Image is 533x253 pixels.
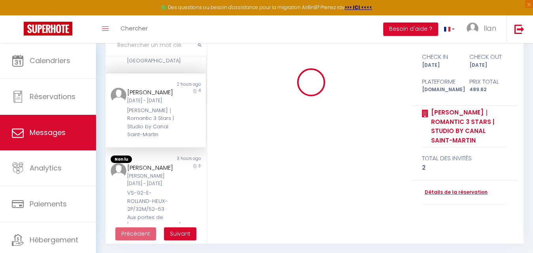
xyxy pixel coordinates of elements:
[30,56,70,66] span: Calendriers
[383,22,438,36] button: Besoin d'aide ?
[417,62,464,69] div: [DATE]
[127,163,175,172] div: [PERSON_NAME]
[121,24,148,32] span: Chercher
[428,108,506,145] a: [PERSON_NAME]｜Romantic 3 Stars | Studio by Canal Saint-Martin
[127,97,175,105] div: [DATE] - [DATE]
[484,23,496,33] span: Ilan
[464,77,511,86] div: Prix total
[30,163,62,173] span: Analytics
[464,62,511,69] div: [DATE]
[417,86,464,94] div: [DOMAIN_NAME]
[30,199,67,209] span: Paiements
[514,24,524,34] img: logout
[156,156,206,163] div: 3 hours ago
[417,77,464,86] div: Plateforme
[467,22,478,34] img: ...
[105,34,207,56] input: Rechercher un mot clé
[121,230,150,238] span: Précédent
[156,81,206,88] div: 2 hours ago
[24,22,72,36] img: Super Booking
[111,88,126,103] img: ...
[115,15,154,43] a: Chercher
[30,127,66,137] span: Messages
[464,86,511,94] div: 489.62
[170,230,190,238] span: Suivant
[127,189,175,246] div: VS-92-E-ROLLAND-HEUX-2P/32M/52-63 · Aux portes de [GEOGRAPHIC_DATA] - Métro à 100m - 2P
[164,227,196,241] button: Next
[127,172,175,187] div: [PERSON_NAME][DATE] - [DATE]
[115,227,156,241] button: Previous
[345,4,372,11] a: >>> ICI <<<<
[198,163,201,169] span: 3
[30,235,78,245] span: Hébergement
[461,15,506,43] a: ... Ilan
[422,163,506,172] div: 2
[111,156,132,163] span: Non lu
[198,88,201,94] span: 4
[422,189,488,196] a: Détails de la réservation
[464,52,511,62] div: check out
[417,52,464,62] div: check in
[30,92,75,101] span: Réservations
[422,154,506,163] div: total des invités
[127,107,175,139] div: [PERSON_NAME]｜Romantic 3 Stars | Studio by Canal Saint-Martin
[111,163,126,179] img: ...
[127,88,175,97] div: [PERSON_NAME]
